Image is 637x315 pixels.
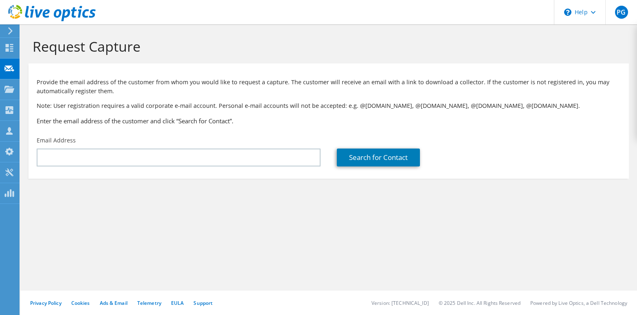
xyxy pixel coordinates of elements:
li: Powered by Live Optics, a Dell Technology [530,300,627,306]
label: Email Address [37,136,76,144]
a: Telemetry [137,300,161,306]
a: Cookies [71,300,90,306]
li: © 2025 Dell Inc. All Rights Reserved [439,300,521,306]
a: EULA [171,300,184,306]
a: Support [193,300,213,306]
a: Privacy Policy [30,300,62,306]
p: Provide the email address of the customer from whom you would like to request a capture. The cust... [37,78,621,96]
li: Version: [TECHNICAL_ID] [371,300,429,306]
h1: Request Capture [33,38,621,55]
span: PG [615,6,628,19]
svg: \n [564,9,571,16]
a: Ads & Email [100,300,127,306]
p: Note: User registration requires a valid corporate e-mail account. Personal e-mail accounts will ... [37,101,621,110]
a: Search for Contact [337,149,420,166]
h3: Enter the email address of the customer and click “Search for Contact”. [37,116,621,125]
